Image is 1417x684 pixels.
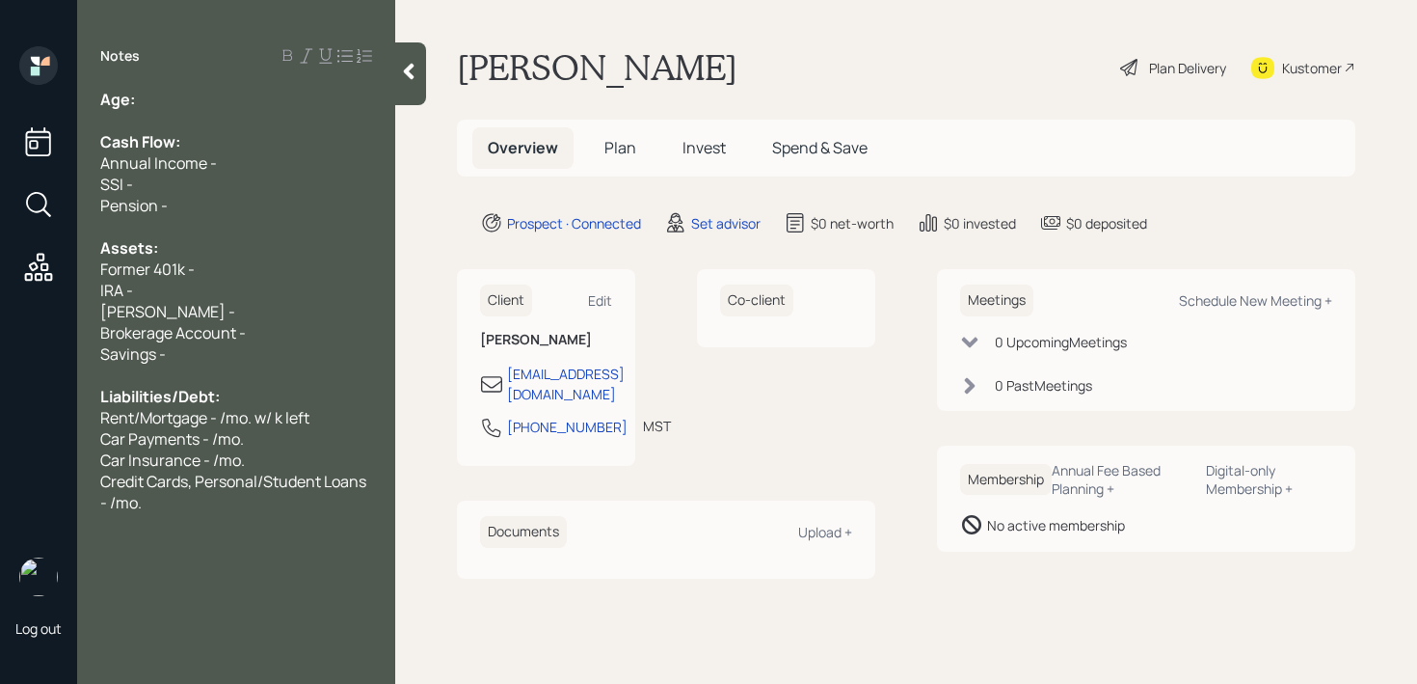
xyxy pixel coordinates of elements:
span: Savings - [100,343,166,365]
div: Schedule New Meeting + [1179,291,1332,310]
span: Car Insurance - /mo. [100,450,245,471]
span: Former 401k - [100,259,195,280]
span: Cash Flow: [100,131,180,152]
div: 0 Upcoming Meeting s [995,332,1127,352]
label: Notes [100,46,140,66]
div: $0 net-worth [811,213,894,233]
h6: Membership [960,464,1052,496]
span: Assets: [100,237,158,259]
span: Age: [100,89,135,110]
div: Set advisor [691,213,761,233]
div: Kustomer [1282,58,1342,78]
div: Log out [15,619,62,638]
div: No active membership [987,515,1125,535]
div: Plan Delivery [1149,58,1226,78]
div: Prospect · Connected [507,213,641,233]
div: Digital-only Membership + [1206,461,1332,498]
img: retirable_logo.png [19,558,58,596]
span: Invest [682,137,726,158]
span: Overview [488,137,558,158]
div: [PHONE_NUMBER] [507,417,628,437]
span: Pension - [100,195,168,216]
div: Edit [588,291,612,310]
h1: [PERSON_NAME] [457,46,737,89]
span: Plan [604,137,636,158]
div: Upload + [798,523,852,541]
h6: Meetings [960,285,1033,316]
span: Liabilities/Debt: [100,386,220,407]
span: Credit Cards, Personal/Student Loans - /mo. [100,471,369,513]
h6: Client [480,285,532,316]
span: Annual Income - [100,152,217,174]
div: [EMAIL_ADDRESS][DOMAIN_NAME] [507,364,625,404]
span: Brokerage Account - [100,322,246,343]
div: $0 invested [944,213,1016,233]
div: MST [643,416,671,436]
div: $0 deposited [1066,213,1147,233]
h6: Documents [480,516,567,548]
span: SSI - [100,174,133,195]
div: Annual Fee Based Planning + [1052,461,1190,498]
span: Spend & Save [772,137,868,158]
div: 0 Past Meeting s [995,375,1092,396]
span: IRA - [100,280,133,301]
span: Car Payments - /mo. [100,428,244,450]
span: [PERSON_NAME] - [100,301,235,322]
span: Rent/Mortgage - /mo. w/ k left [100,407,309,428]
h6: Co-client [720,285,793,316]
h6: [PERSON_NAME] [480,332,612,348]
